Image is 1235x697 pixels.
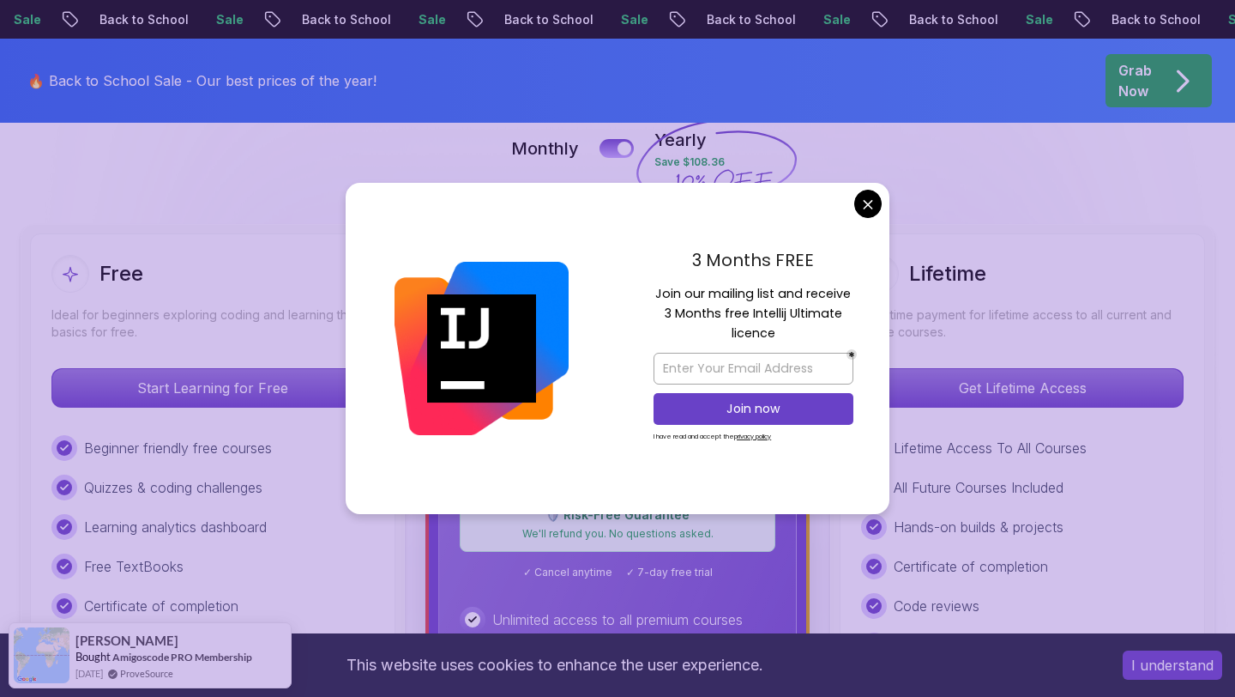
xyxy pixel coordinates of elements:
p: Monthly [511,136,579,161]
button: Get Lifetime Access [861,368,1184,408]
p: Back to School [1073,11,1190,28]
p: Beginner friendly free courses [84,438,272,458]
span: ✓ Cancel anytime [523,566,612,579]
p: Lifetime Access To All Courses [894,438,1087,458]
span: ✓ 7-day free trial [626,566,713,579]
p: Ideal for beginners exploring coding and learning the basics for free. [51,306,374,341]
p: Grab Now [1118,60,1152,101]
p: Get Lifetime Access [862,369,1183,407]
p: All Future Courses Included [894,477,1063,498]
p: Hands-on builds & projects [894,517,1063,537]
p: Learning analytics dashboard [84,517,267,537]
p: Back to School [466,11,582,28]
p: Sale [785,11,840,28]
p: One-time payment for lifetime access to all current and future courses. [861,306,1184,341]
a: Amigoscode PRO Membership [112,651,252,664]
p: Certificate of completion [894,556,1048,577]
p: Back to School [61,11,178,28]
p: 🔥 Back to School Sale - Our best prices of the year! [27,70,377,91]
p: Certificate of completion [84,596,238,616]
img: provesource social proof notification image [14,627,69,683]
span: [DATE] [75,666,103,681]
span: [PERSON_NAME] [75,633,178,648]
p: Back to School [871,11,987,28]
p: Sale [178,11,232,28]
a: ProveSource [120,666,173,681]
a: Get Lifetime Access [861,379,1184,397]
p: Start Learning for Free [52,369,373,407]
p: Sale [380,11,435,28]
div: This website uses cookies to enhance the user experience. [13,646,1097,684]
p: We'll refund you. No questions asked. [471,527,764,541]
button: Accept cookies [1123,651,1222,680]
button: Start Learning for Free [51,368,374,408]
p: Code reviews [894,596,979,616]
p: Sale [987,11,1042,28]
p: Unlimited access to all premium courses [492,609,743,630]
span: Bought [75,650,111,664]
p: Quizzes & coding challenges [84,477,262,498]
a: Start Learning for Free [51,379,374,397]
p: Sale [582,11,637,28]
p: Back to School [668,11,785,28]
p: 🛡️ Risk-Free Guarantee [471,506,764,524]
h2: Lifetime [909,260,986,288]
p: Free TextBooks [84,556,184,577]
p: Back to School [263,11,380,28]
h2: Free [99,260,143,288]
